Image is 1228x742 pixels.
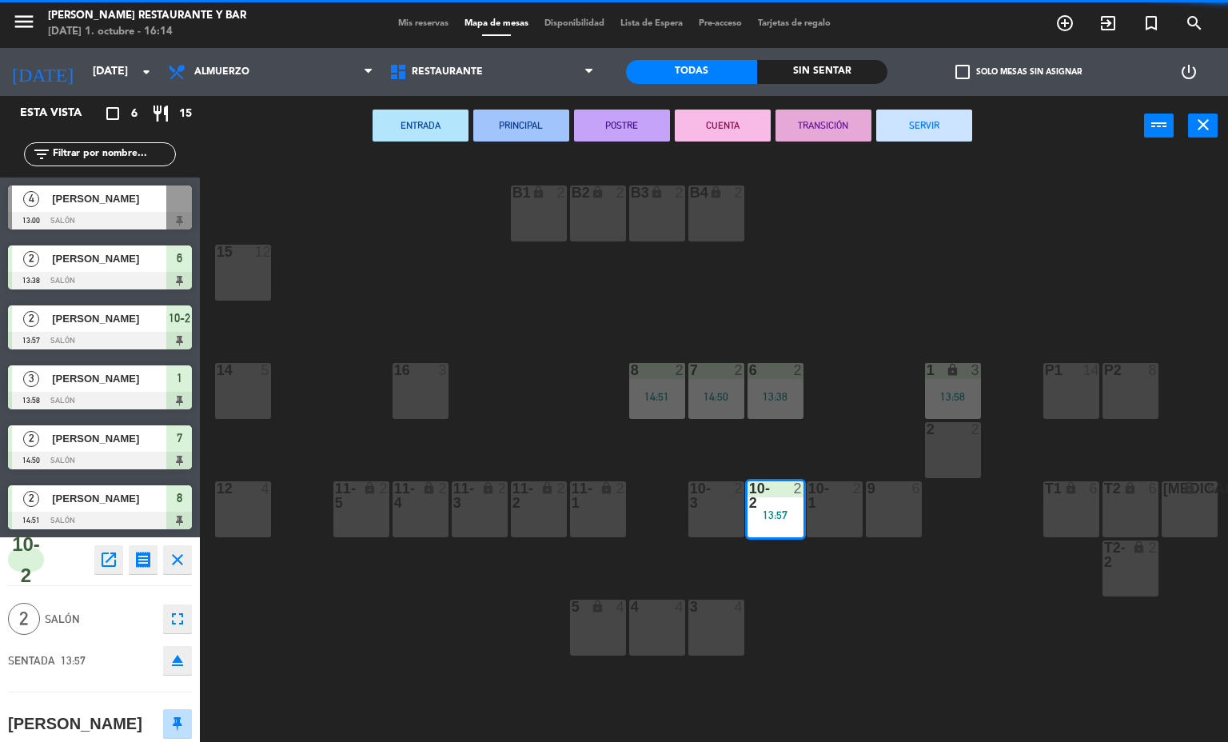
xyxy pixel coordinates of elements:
i: eject [168,651,187,670]
span: 13:57 [61,654,86,667]
div: [PERSON_NAME] [8,711,142,737]
span: [PERSON_NAME] [52,310,166,327]
span: [PERSON_NAME] [52,190,166,207]
div: 6 [912,481,922,496]
div: 6 [1090,481,1099,496]
span: 8 [177,489,182,508]
div: B3 [631,185,632,200]
i: filter_list [32,145,51,164]
div: 12 [255,245,271,259]
div: 6 [1208,481,1218,496]
div: 2 [557,481,567,496]
span: SENTADA [8,654,55,667]
div: Esta vista [8,104,115,123]
div: 11-3 [453,481,454,510]
div: 2 [735,481,744,496]
div: 4 [676,600,685,614]
i: crop_square [103,104,122,123]
div: 6 [1149,481,1158,496]
i: lock [422,481,436,495]
button: SERVIR [876,110,972,142]
div: 8 [1149,363,1158,377]
div: 2 [794,481,803,496]
i: lock [540,481,554,495]
button: close [1188,114,1218,138]
span: 10-2 [8,548,44,572]
div: 2 [735,363,744,377]
div: T1 [1045,481,1046,496]
i: turned_in_not [1142,14,1161,33]
div: 10-1 [808,481,809,510]
span: 15 [179,105,192,123]
i: lock [946,363,959,377]
div: 4 [616,600,626,614]
i: exit_to_app [1098,14,1118,33]
div: P1 [1045,363,1046,377]
i: fullscreen [168,609,187,628]
span: 2 [23,311,39,327]
span: Disponibilidad [536,19,612,28]
label: Solo mesas sin asignar [955,65,1082,79]
span: [PERSON_NAME] [52,430,166,447]
button: ENTRADA [373,110,468,142]
span: 6 [131,105,138,123]
i: power_settings_new [1179,62,1198,82]
div: 13:38 [748,391,803,402]
span: 3 [23,371,39,387]
i: lock [532,185,545,199]
div: 2 [1149,541,1158,555]
span: Salón [45,610,155,628]
div: 13:57 [748,509,803,521]
div: T2 [1104,481,1105,496]
button: close [163,545,192,574]
i: lock [481,481,495,495]
button: eject [163,646,192,675]
i: close [1194,115,1213,134]
div: 2 [676,363,685,377]
button: PRINCIPAL [473,110,569,142]
i: menu [12,10,36,34]
div: 7 [690,363,691,377]
div: 2 [557,185,567,200]
span: [PERSON_NAME] [52,250,166,267]
span: 1 [177,369,182,388]
i: lock [1182,481,1196,495]
i: add_circle_outline [1055,14,1074,33]
div: 2 [971,422,981,437]
i: lock [1064,481,1078,495]
button: POSTRE [574,110,670,142]
div: 3 [971,363,981,377]
div: 2 [616,481,626,496]
div: 14:51 [629,391,685,402]
div: [MEDICAL_DATA] [1163,481,1164,496]
span: Restaurante [412,66,483,78]
span: 4 [23,191,39,207]
i: open_in_new [99,550,118,569]
i: power_input [1150,115,1169,134]
div: 4 [735,600,744,614]
div: 5 [261,363,271,377]
div: P2 [1104,363,1105,377]
div: T2-2 [1104,541,1105,569]
i: search [1185,14,1204,33]
div: 2 [735,185,744,200]
div: 13:58 [925,391,981,402]
span: [PERSON_NAME] [52,370,166,387]
i: restaurant [151,104,170,123]
div: B4 [690,185,691,200]
span: Lista de Espera [612,19,691,28]
i: lock [709,185,723,199]
i: lock [591,185,604,199]
div: 2 [616,185,626,200]
button: CUENTA [675,110,771,142]
span: 7 [177,429,182,448]
div: 2 [498,481,508,496]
